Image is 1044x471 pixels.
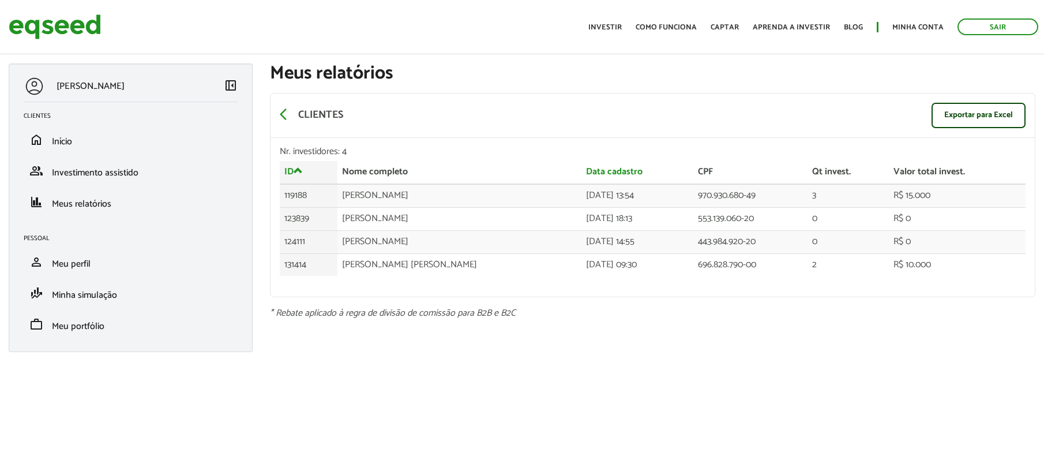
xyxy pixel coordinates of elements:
[337,253,582,276] td: [PERSON_NAME] [PERSON_NAME]
[15,278,246,309] li: Minha simulação
[15,309,246,340] li: Meu portfólio
[224,78,238,92] span: left_panel_close
[29,195,43,209] span: finance
[52,165,138,181] span: Investimento assistido
[24,195,238,209] a: financeMeus relatórios
[693,230,808,253] td: 443.984.920-20
[693,161,808,184] th: CPF
[337,184,582,207] td: [PERSON_NAME]
[270,63,1036,84] h1: Meus relatórios
[15,246,246,278] li: Meu perfil
[280,107,294,121] span: arrow_back_ios
[636,24,697,31] a: Como funciona
[280,107,294,124] a: arrow_back_ios
[52,134,72,149] span: Início
[29,255,43,269] span: person
[24,255,238,269] a: personMeu perfil
[24,317,238,331] a: workMeu portfólio
[280,207,337,230] td: 123839
[29,133,43,147] span: home
[9,12,101,42] img: EqSeed
[298,109,343,122] p: Clientes
[52,196,111,212] span: Meus relatórios
[280,253,337,276] td: 131414
[29,317,43,331] span: work
[24,133,238,147] a: homeInício
[280,184,337,207] td: 119188
[693,207,808,230] td: 553.139.060-20
[693,253,808,276] td: 696.828.790-00
[24,164,238,178] a: groupInvestimento assistido
[581,207,693,230] td: [DATE] 18:13
[280,147,1026,156] div: Nr. investidores: 4
[24,235,246,242] h2: Pessoal
[581,230,693,253] td: [DATE] 14:55
[588,24,622,31] a: Investir
[889,184,1026,207] td: R$ 15.000
[889,207,1026,230] td: R$ 0
[15,186,246,218] li: Meus relatórios
[581,184,693,207] td: [DATE] 13:54
[270,305,516,321] em: * Rebate aplicado à regra de divisão de comissão para B2B e B2C
[337,230,582,253] td: [PERSON_NAME]
[932,103,1026,128] a: Exportar para Excel
[337,207,582,230] td: [PERSON_NAME]
[24,113,246,119] h2: Clientes
[808,161,889,184] th: Qt invest.
[892,24,944,31] a: Minha conta
[889,230,1026,253] td: R$ 0
[693,184,808,207] td: 970.930.680-49
[52,287,117,303] span: Minha simulação
[52,319,104,334] span: Meu portfólio
[957,18,1038,35] a: Sair
[581,253,693,276] td: [DATE] 09:30
[753,24,830,31] a: Aprenda a investir
[15,155,246,186] li: Investimento assistido
[889,253,1026,276] td: R$ 10.000
[711,24,739,31] a: Captar
[52,256,91,272] span: Meu perfil
[586,167,643,177] a: Data cadastro
[24,286,238,300] a: finance_modeMinha simulação
[224,78,238,95] a: Colapsar menu
[15,124,246,155] li: Início
[889,161,1026,184] th: Valor total invest.
[808,207,889,230] td: 0
[29,164,43,178] span: group
[808,253,889,276] td: 2
[844,24,863,31] a: Blog
[337,161,582,184] th: Nome completo
[57,81,125,92] p: [PERSON_NAME]
[284,166,303,177] a: ID
[808,184,889,207] td: 3
[280,230,337,253] td: 124111
[29,286,43,300] span: finance_mode
[808,230,889,253] td: 0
